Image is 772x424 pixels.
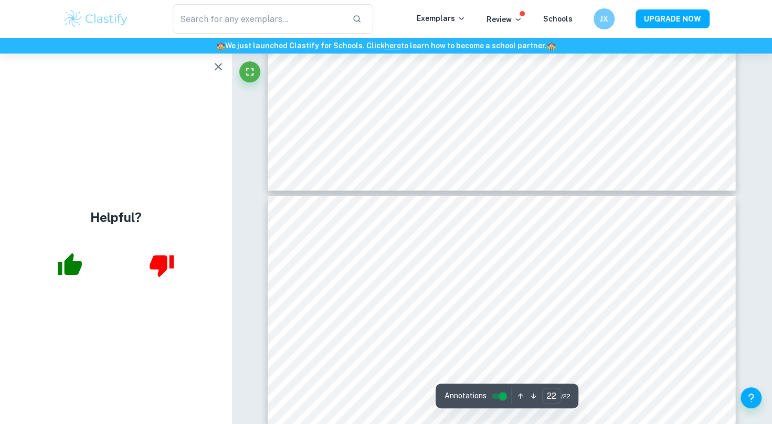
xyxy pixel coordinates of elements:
p: Exemplars [417,13,466,24]
span: 🏫 [216,41,225,50]
h6: JX [598,13,610,25]
p: Review [487,14,522,25]
img: Clastify logo [63,8,130,29]
button: JX [594,8,615,29]
h6: We just launched Clastify for Schools. Click to learn how to become a school partner. [2,40,770,51]
input: Search for any exemplars... [173,4,344,34]
h4: Helpful? [90,208,142,227]
button: UPGRADE NOW [636,9,710,28]
button: Fullscreen [239,61,260,82]
button: Help and Feedback [741,387,762,408]
a: Schools [543,15,573,23]
span: Annotations [444,390,486,401]
span: / 22 [561,391,570,401]
span: 🏫 [547,41,556,50]
a: here [385,41,401,50]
